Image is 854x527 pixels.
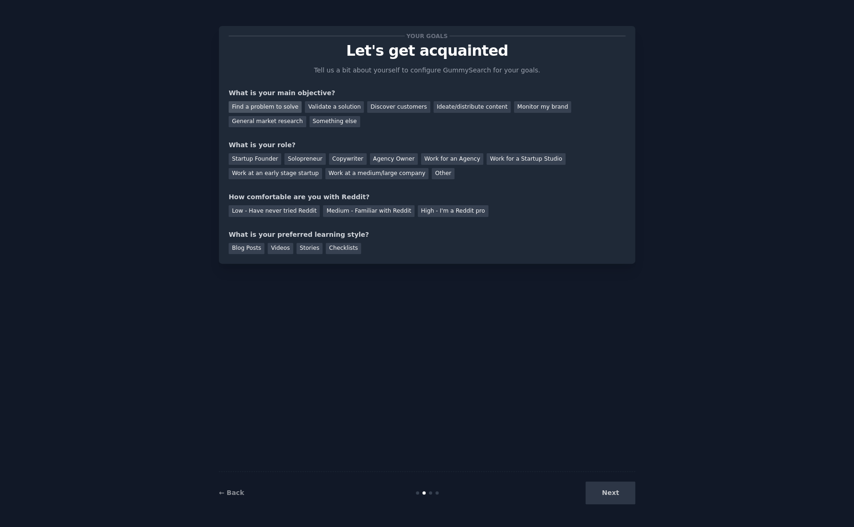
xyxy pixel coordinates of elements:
[514,101,571,113] div: Monitor my brand
[432,168,454,180] div: Other
[229,243,264,254] div: Blog Posts
[229,116,306,128] div: General market research
[268,243,293,254] div: Videos
[418,205,488,217] div: High - I'm a Reddit pro
[305,101,364,113] div: Validate a solution
[229,192,625,202] div: How comfortable are you with Reddit?
[367,101,430,113] div: Discover customers
[229,205,320,217] div: Low - Have never tried Reddit
[229,153,281,165] div: Startup Founder
[329,153,367,165] div: Copywriter
[229,101,302,113] div: Find a problem to solve
[486,153,565,165] div: Work for a Startup Studio
[370,153,418,165] div: Agency Owner
[229,88,625,98] div: What is your main objective?
[309,116,360,128] div: Something else
[229,140,625,150] div: What is your role?
[310,65,544,75] p: Tell us a bit about yourself to configure GummySearch for your goals.
[421,153,483,165] div: Work for an Agency
[284,153,325,165] div: Solopreneur
[323,205,414,217] div: Medium - Familiar with Reddit
[229,43,625,59] p: Let's get acquainted
[326,243,361,254] div: Checklists
[325,168,428,180] div: Work at a medium/large company
[229,168,322,180] div: Work at an early stage startup
[434,101,511,113] div: Ideate/distribute content
[405,31,449,41] span: Your goals
[219,489,244,496] a: ← Back
[296,243,322,254] div: Stories
[229,230,625,240] div: What is your preferred learning style?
